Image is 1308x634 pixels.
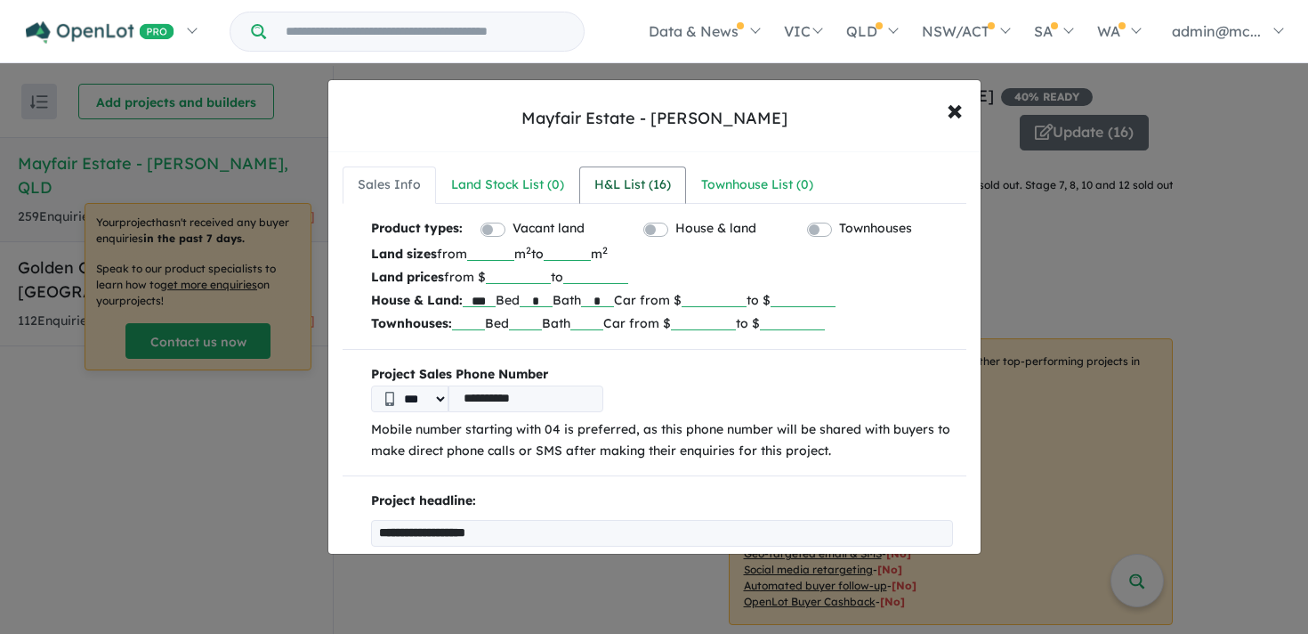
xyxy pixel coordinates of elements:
span: × [947,90,963,128]
b: Project Sales Phone Number [371,364,953,386]
div: Land Stock List ( 0 ) [451,175,564,196]
p: from $ to [371,265,953,289]
p: Bed Bath Car from $ to $ [371,289,953,312]
b: Land sizes [371,246,437,262]
label: Townhouses [839,218,912,240]
div: Sales Info [358,175,421,196]
input: Try estate name, suburb, builder or developer [270,12,580,51]
b: House & Land: [371,292,463,308]
p: Mobile number starting with 04 is preferred, as this phone number will be shared with buyers to m... [371,419,953,462]
b: Townhouses: [371,315,452,331]
img: Openlot PRO Logo White [26,21,174,44]
div: Mayfair Estate - [PERSON_NAME] [521,107,787,130]
p: Bed Bath Car from $ to $ [371,312,953,335]
p: from m to m [371,242,953,265]
sup: 2 [526,244,531,256]
label: Vacant land [513,218,585,240]
sup: 2 [602,244,608,256]
b: Product types: [371,218,463,242]
label: House & land [675,218,756,240]
div: Townhouse List ( 0 ) [701,175,813,196]
img: Phone icon [385,392,394,406]
p: Project headline: [371,491,953,512]
span: admin@mc... [1172,22,1261,40]
div: H&L List ( 16 ) [594,175,671,196]
b: Land prices [371,269,444,285]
